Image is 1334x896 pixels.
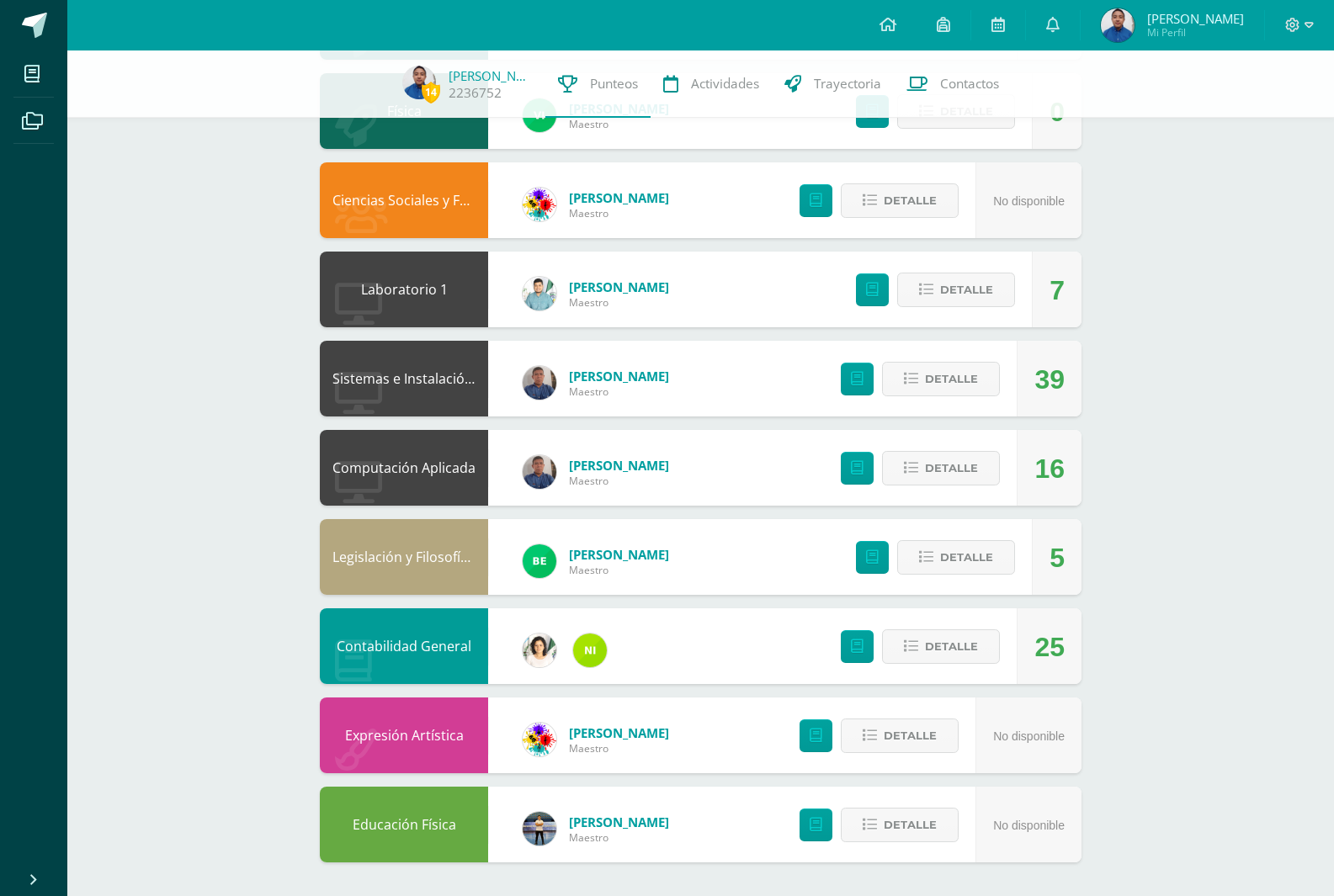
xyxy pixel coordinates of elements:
img: 3bbeeb896b161c296f86561e735fa0fc.png [523,277,556,310]
div: 39 [1034,342,1065,417]
span: Detalle [884,185,937,216]
span: Maestro [569,117,669,131]
span: Actividades [691,75,759,93]
button: Detalle [897,540,1015,575]
div: Sistemas e Instalación de Software [320,341,488,416]
button: Detalle [882,362,1000,396]
span: Trayectoria [814,75,881,93]
span: No disponible [993,194,1065,208]
button: Detalle [882,629,1000,664]
button: Detalle [841,183,959,218]
a: [PERSON_NAME] [449,67,533,84]
a: Contactos [894,50,1012,118]
img: b85866ae7f275142dc9a325ef37a630d.png [523,544,556,578]
a: [PERSON_NAME] [569,278,669,295]
img: bf66807720f313c6207fc724d78fb4d0.png [523,366,556,400]
span: Mi Perfil [1147,25,1244,40]
img: bf66807720f313c6207fc724d78fb4d0.png [523,455,556,489]
span: Detalle [925,631,978,662]
a: [PERSON_NAME] [569,814,669,830]
span: No disponible [993,819,1065,832]
span: Detalle [925,363,978,395]
a: [PERSON_NAME] [569,546,669,563]
a: [PERSON_NAME] [569,724,669,741]
button: Detalle [897,273,1015,307]
div: Ciencias Sociales y Formación Ciudadana 4 [320,162,488,238]
img: d0a5be8572cbe4fc9d9d910beeabcdaa.png [523,723,556,756]
span: Detalle [940,274,993,305]
img: ca60df5ae60ada09d1f93a1da4ab2e41.png [573,634,607,667]
button: Detalle [841,808,959,842]
span: 14 [422,82,440,103]
span: Contactos [940,75,999,93]
span: Detalle [940,542,993,573]
a: [PERSON_NAME] [569,457,669,474]
div: Expresión Artística [320,697,488,773]
a: 2236752 [449,84,502,102]
div: 16 [1034,431,1065,506]
a: Trayectoria [772,50,894,118]
span: No disponible [993,729,1065,743]
img: 7a8e161cab7694f51b452fdf17c6d5da.png [523,634,556,667]
div: Computación Aplicada [320,430,488,506]
img: 4f1c09c1160501df701ad68546ef51aa.png [1101,8,1135,42]
span: Detalle [884,809,937,840]
img: d0a5be8572cbe4fc9d9d910beeabcdaa.png [523,188,556,221]
img: 4f1c09c1160501df701ad68546ef51aa.png [402,66,436,99]
span: Maestro [569,563,669,577]
span: Detalle [884,720,937,751]
img: bde165c00b944de6c05dcae7d51e2fcc.png [523,812,556,846]
div: 7 [1050,252,1065,328]
span: Punteos [590,75,638,93]
div: Educación Física [320,787,488,862]
span: Detalle [925,453,978,484]
a: Punteos [545,50,651,118]
span: Maestro [569,830,669,845]
a: Actividades [651,50,772,118]
span: [PERSON_NAME] [1147,10,1244,27]
div: 25 [1034,609,1065,685]
span: Maestro [569,474,669,488]
span: Maestro [569,384,669,399]
div: Contabilidad General [320,608,488,684]
a: [PERSON_NAME] [569,368,669,384]
span: Maestro [569,206,669,220]
span: Maestro [569,295,669,310]
a: [PERSON_NAME] [569,189,669,206]
span: Maestro [569,741,669,756]
button: Detalle [882,451,1000,485]
div: 5 [1050,520,1065,596]
button: Detalle [841,718,959,753]
div: Legislación y Filosofía Empresarial [320,519,488,595]
div: Laboratorio 1 [320,252,488,327]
